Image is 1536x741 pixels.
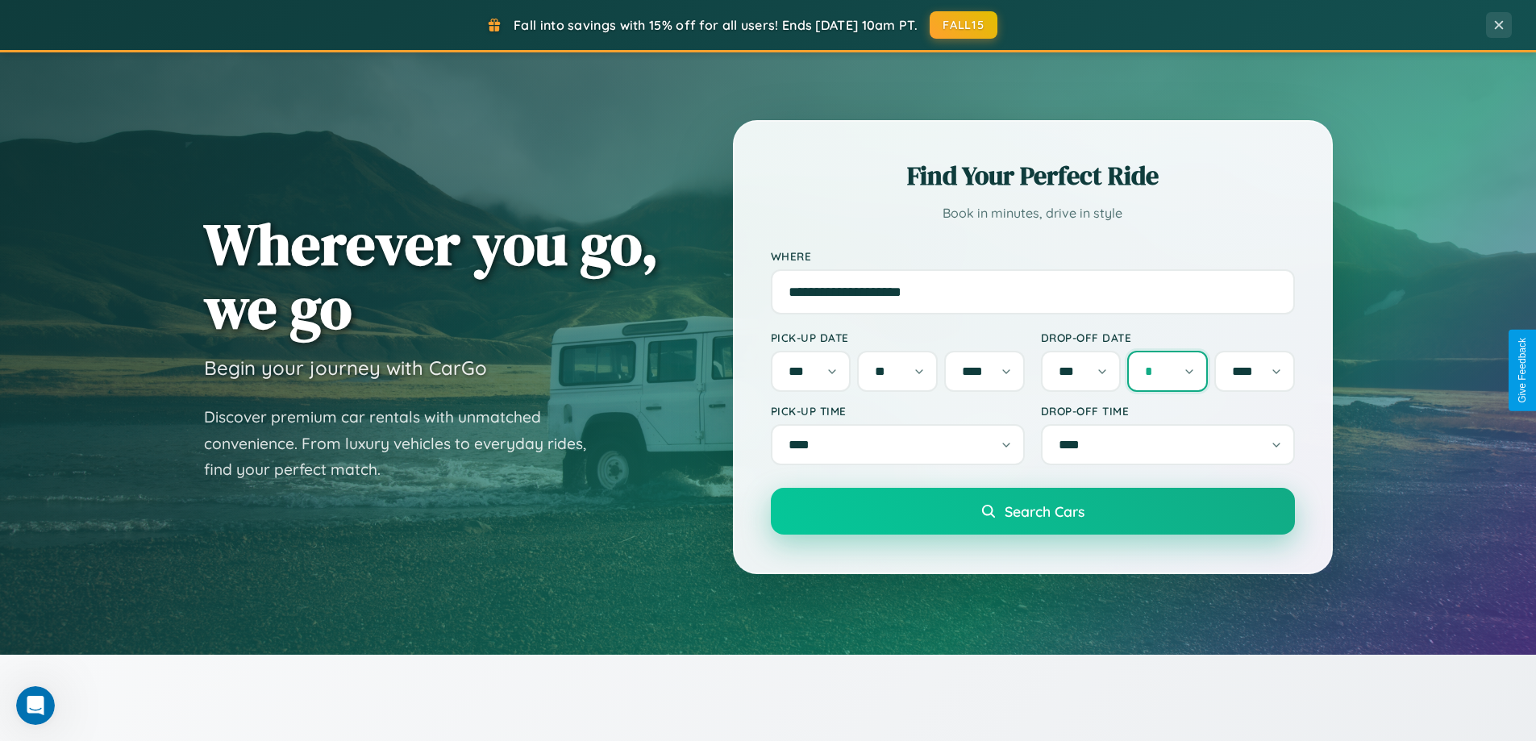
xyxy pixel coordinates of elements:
h3: Begin your journey with CarGo [204,356,487,380]
iframe: Intercom live chat [16,686,55,725]
div: Give Feedback [1517,338,1528,403]
p: Discover premium car rentals with unmatched convenience. From luxury vehicles to everyday rides, ... [204,404,607,483]
label: Drop-off Date [1041,331,1295,344]
p: Book in minutes, drive in style [771,202,1295,225]
button: FALL15 [930,11,997,39]
span: Fall into savings with 15% off for all users! Ends [DATE] 10am PT. [514,17,918,33]
h1: Wherever you go, we go [204,212,659,339]
label: Pick-up Date [771,331,1025,344]
label: Pick-up Time [771,404,1025,418]
h2: Find Your Perfect Ride [771,158,1295,194]
button: Search Cars [771,488,1295,535]
label: Where [771,249,1295,263]
span: Search Cars [1005,502,1084,520]
label: Drop-off Time [1041,404,1295,418]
